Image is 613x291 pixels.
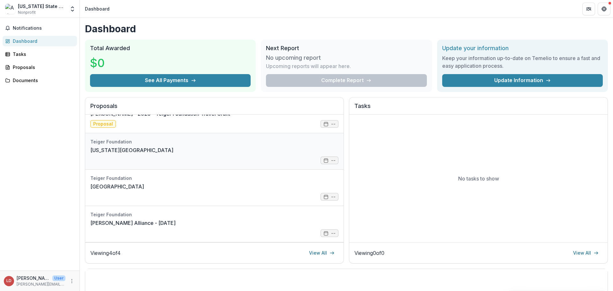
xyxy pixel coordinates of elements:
[442,45,603,52] h2: Update your information
[90,146,173,154] a: [US_STATE][GEOGRAPHIC_DATA]
[354,249,384,257] p: Viewing 0 of 0
[598,3,610,15] button: Get Help
[582,3,595,15] button: Partners
[13,51,72,57] div: Tasks
[13,77,72,84] div: Documents
[5,4,15,14] img: Arizona State University Foundation for A New American University for ASU Art Museum
[90,249,121,257] p: Viewing 4 of 4
[3,36,77,46] a: Dashboard
[17,281,65,287] p: [PERSON_NAME][EMAIL_ADDRESS][DOMAIN_NAME]
[82,4,112,13] nav: breadcrumb
[6,279,11,283] div: Lizabeth Dion
[90,45,251,52] h2: Total Awarded
[442,54,603,70] h3: Keep your information up-to-date on Temelio to ensure a fast and easy application process.
[266,54,321,61] h3: No upcoming report
[90,219,176,227] a: [PERSON_NAME] Alliance - [DATE]
[90,103,338,115] h2: Proposals
[90,54,138,72] h3: $0
[90,110,230,118] a: [PERSON_NAME] - 2025 - Teiger Foundation Travel Grant
[3,23,77,33] button: Notifications
[3,62,77,73] a: Proposals
[90,74,251,87] button: See All Payments
[13,26,74,31] span: Notifications
[458,175,499,182] p: No tasks to show
[68,3,77,15] button: Open entity switcher
[569,248,602,258] a: View All
[85,23,608,34] h1: Dashboard
[305,248,338,258] a: View All
[3,49,77,59] a: Tasks
[85,5,110,12] div: Dashboard
[13,64,72,71] div: Proposals
[18,10,36,15] span: Nonprofit
[266,62,351,70] p: Upcoming reports will appear here.
[13,38,72,44] div: Dashboard
[17,275,50,281] p: [PERSON_NAME]
[18,3,65,10] div: [US_STATE] State University Foundation for A [GEOGRAPHIC_DATA] for [GEOGRAPHIC_DATA]
[90,183,144,190] a: [GEOGRAPHIC_DATA]
[266,45,427,52] h2: Next Report
[354,103,602,115] h2: Tasks
[52,275,65,281] p: User
[68,277,76,285] button: More
[442,74,603,87] a: Update Information
[3,75,77,86] a: Documents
